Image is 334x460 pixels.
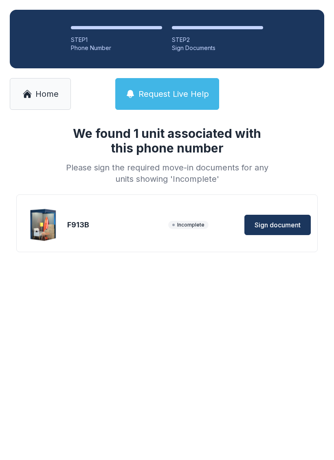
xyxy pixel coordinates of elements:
div: STEP 1 [71,36,162,44]
div: Please sign the required move-in documents for any units showing 'Incomplete' [63,162,271,185]
span: Sign document [255,220,301,230]
div: Phone Number [71,44,162,52]
div: Sign Documents [172,44,263,52]
h1: We found 1 unit associated with this phone number [63,126,271,155]
span: Incomplete [168,221,209,229]
div: STEP 2 [172,36,263,44]
span: Home [35,88,59,100]
span: Request Live Help [138,88,209,100]
div: F913B [67,219,165,231]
